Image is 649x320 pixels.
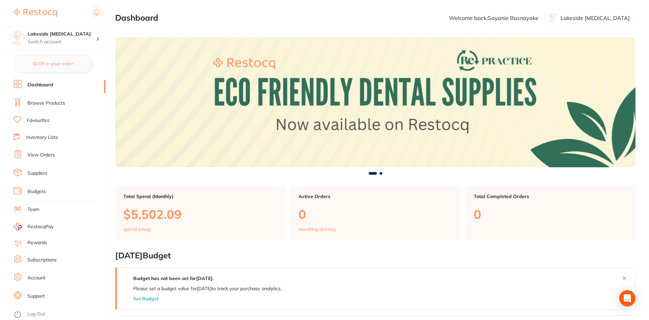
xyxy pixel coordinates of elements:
strong: Budget has not been set for [DATE] . [133,275,214,281]
p: 0 [474,207,627,221]
a: Log Out [27,311,45,318]
a: Total Spend (Monthly)$5,502.09spend inAug [115,186,285,240]
button: $0.00 in your order [14,56,92,72]
a: Browse Products [27,100,65,107]
p: Welcome back, Gayanie Basnayake [449,15,539,21]
h2: Dashboard [115,13,158,23]
img: RestocqPay [14,223,22,231]
a: Support [27,293,45,300]
img: Dashboard [115,37,635,167]
a: Budgets [27,188,46,195]
p: Lakeside [MEDICAL_DATA] [561,15,630,21]
button: Log Out [14,309,103,320]
a: View Orders [27,152,55,158]
a: RestocqPay [14,223,54,231]
a: Subscriptions [27,257,57,263]
a: Team [27,206,39,213]
a: Favourites [27,117,49,124]
p: Total Completed Orders [474,194,627,199]
img: Lakeside Dental Surgery [11,31,24,45]
a: Restocq Logo [14,5,57,21]
p: Awaiting delivery [299,227,336,232]
p: Total Spend (Monthly) [123,194,277,199]
a: Suppliers [27,170,47,177]
button: Set Budget [133,296,159,301]
a: Account [27,275,45,281]
a: Dashboard [27,82,53,88]
h4: Lakeside Dental Surgery [28,31,96,38]
a: Rewards [27,239,47,246]
a: Inventory Lists [26,134,58,141]
a: Active Orders0Awaiting delivery [290,186,460,240]
p: 0 [299,207,452,221]
h2: [DATE] Budget [115,251,635,260]
p: Switch account [28,39,96,45]
p: spend in Aug [123,227,150,232]
div: Open Intercom Messenger [619,290,635,306]
p: $5,502.09 [123,207,277,221]
p: Please set a budget value for [DATE] to track your purchase analytics. [133,286,282,291]
span: RestocqPay [27,223,54,230]
p: Active Orders [299,194,452,199]
a: Total Completed Orders0 [466,186,635,240]
img: Restocq Logo [14,9,57,17]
